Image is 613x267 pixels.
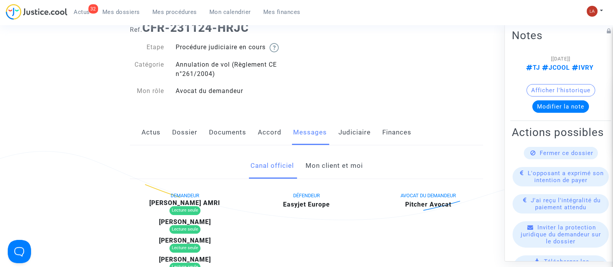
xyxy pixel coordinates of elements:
[209,120,246,145] a: Documents
[149,199,220,207] b: [PERSON_NAME] AMRI
[124,43,170,52] div: Etape
[382,120,411,145] a: Finances
[512,28,610,42] h2: Notes
[169,244,200,253] div: Lecture seule
[587,6,597,17] img: 3f9b7d9779f7b0ffc2b90d026f0682a9
[170,43,307,52] div: Procédure judiciaire en cours
[293,193,320,198] span: DÉFENDEUR
[283,201,330,208] b: Easyjet Europe
[531,196,601,210] span: J'ai reçu l'intégralité du paiement attendu
[96,6,146,18] a: Mes dossiers
[263,9,300,16] span: Mes finances
[6,4,67,20] img: jc-logo.svg
[146,6,203,18] a: Mes procédures
[540,149,593,156] span: Fermer ce dossier
[88,4,98,14] div: 32
[124,60,170,79] div: Catégorie
[528,169,604,183] span: L'opposant a exprimé son intention de payer
[551,55,570,61] span: [[DATE]]
[209,9,251,16] span: Mon calendrier
[130,26,142,33] span: Ref.
[159,218,211,226] b: [PERSON_NAME]
[152,9,197,16] span: Mes procédures
[142,21,249,34] b: CFR-231124-HRJC
[169,225,200,234] div: Lecture seule
[305,153,363,179] a: Mon client et moi
[258,120,281,145] a: Accord
[74,9,90,16] span: Actus
[293,120,327,145] a: Messages
[338,120,371,145] a: Judiciaire
[170,60,307,79] div: Annulation de vol (Règlement CE n°261/2004)
[250,153,294,179] a: Canal officiel
[203,6,257,18] a: Mon calendrier
[159,237,211,244] b: [PERSON_NAME]
[170,86,307,96] div: Avocat du demandeur
[570,64,594,71] span: IVRY
[527,84,595,96] button: Afficher l'historique
[124,86,170,96] div: Mon rôle
[67,6,96,18] a: 32Actus
[171,193,199,198] span: DEMANDEUR
[257,6,307,18] a: Mes finances
[172,120,197,145] a: Dossier
[159,256,211,263] b: [PERSON_NAME]
[102,9,140,16] span: Mes dossiers
[405,201,451,208] b: Pitcher Avocat
[8,240,31,263] iframe: Help Scout Beacon - Open
[142,120,161,145] a: Actus
[269,43,279,52] img: help.svg
[401,193,456,198] span: AVOCAT DU DEMANDEUR
[540,64,570,71] span: JCOOL
[526,64,540,71] span: TJ
[512,125,610,139] h2: Actions possibles
[169,206,200,215] div: Lecture seule
[532,100,589,112] button: Modifier la note
[521,224,601,245] span: Inviter la protection juridique du demandeur sur le dossier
